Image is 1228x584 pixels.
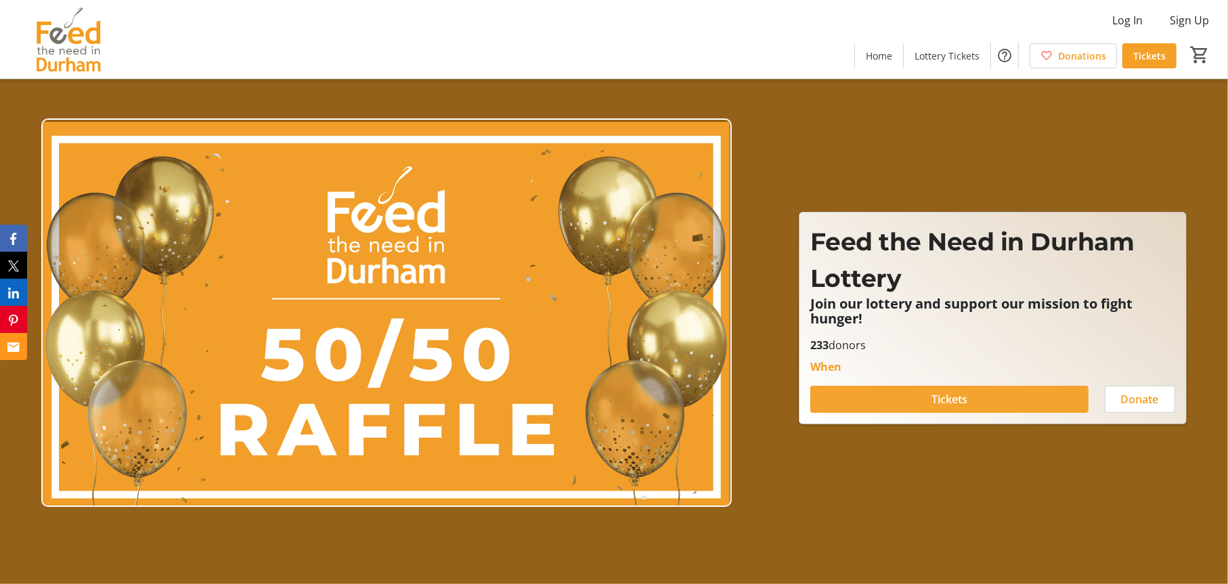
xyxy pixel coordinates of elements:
span: Donate [1121,391,1159,407]
span: Lottery Tickets [915,49,980,63]
p: donors [810,337,1175,353]
a: Tickets [1122,43,1177,68]
button: Sign Up [1159,9,1220,31]
span: Sign Up [1170,12,1209,28]
p: Join our lottery and support our mission to fight hunger! [810,296,1175,326]
span: Tickets [1133,49,1166,63]
button: Cart [1187,43,1212,67]
div: When [810,359,841,375]
span: Donations [1058,49,1106,63]
button: Help [991,42,1018,69]
a: Home [855,43,903,68]
span: Feed the Need in Durham Lottery [810,227,1135,293]
button: Tickets [810,386,1089,413]
span: Log In [1112,12,1143,28]
a: Donations [1030,43,1117,68]
img: Feed the Need in Durham's Logo [8,5,129,73]
span: Tickets [931,391,967,407]
button: Log In [1101,9,1154,31]
b: 233 [810,338,829,353]
span: Home [866,49,892,63]
img: Campaign CTA Media Photo [41,118,732,507]
a: Lottery Tickets [904,43,990,68]
button: Donate [1105,386,1175,413]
